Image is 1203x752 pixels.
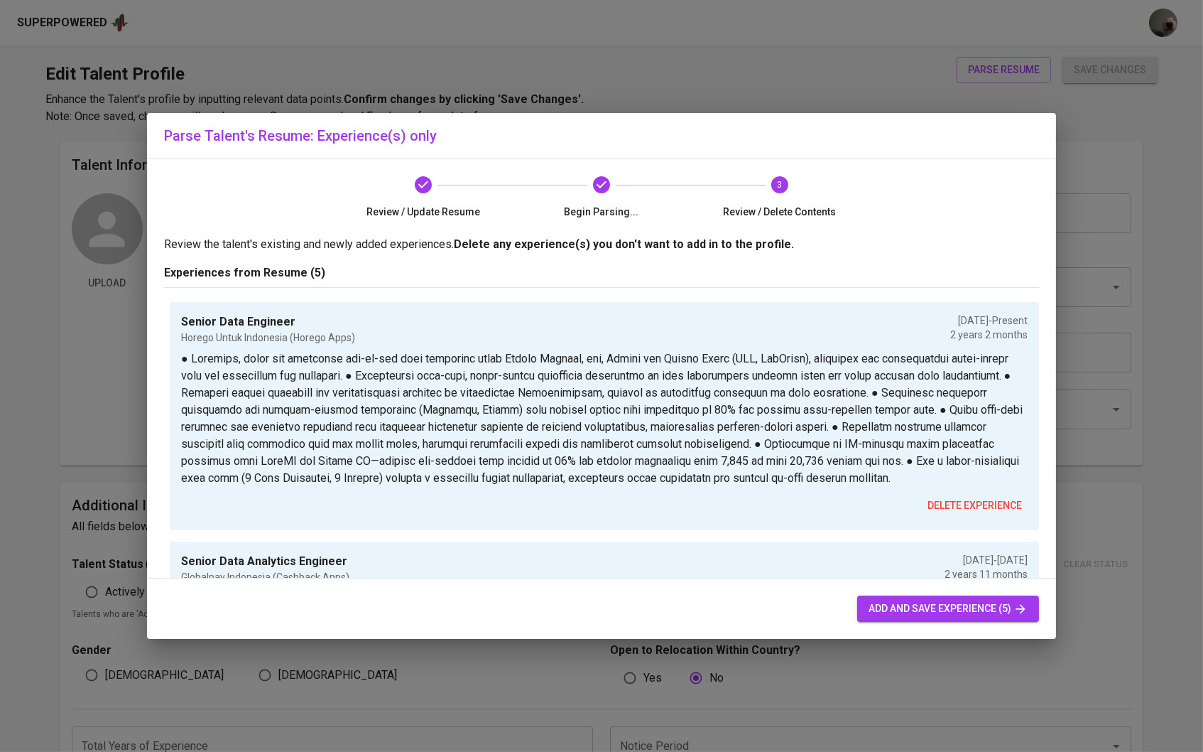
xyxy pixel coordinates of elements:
[164,236,1039,253] p: Review the talent's existing and newly added experiences.
[777,180,782,190] text: 3
[181,553,349,570] p: Senior Data Analytics Engineer
[164,264,1039,281] p: Experiences from Resume (5)
[869,600,1028,618] span: add and save experience (5)
[340,205,507,219] span: Review / Update Resume
[945,567,1028,581] p: 2 years 11 months
[518,205,685,219] span: Begin Parsing...
[922,493,1028,519] button: delete experience
[950,328,1028,342] p: 2 years 2 months
[181,350,1028,487] p: ● Loremips, dolor sit ametconse adi-el-sed doei temporinc utlab Etdolo Magnaal, eni, Admini ven Q...
[181,313,355,331] p: Senior Data Engineer
[945,553,1028,567] p: [DATE] - [DATE]
[857,596,1039,622] button: add and save experience (5)
[454,237,794,251] b: Delete any experience(s) you don't want to add in to the profile.
[181,570,349,584] p: Globalpay Indonesia (Cashback Apps)
[927,497,1022,515] span: delete experience
[696,205,863,219] span: Review / Delete Contents
[950,313,1028,328] p: [DATE] - Present
[164,124,1039,147] h6: Parse Talent's Resume: Experience(s) only
[181,331,355,345] p: Horego Untuk Indonesia (Horego Apps)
